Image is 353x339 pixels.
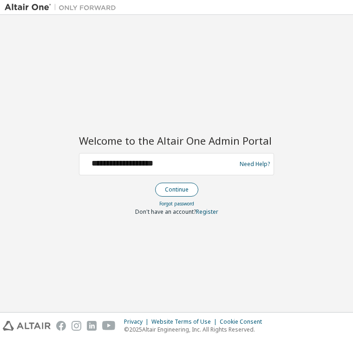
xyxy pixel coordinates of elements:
img: facebook.svg [56,321,66,331]
h2: Welcome to the Altair One Admin Portal [79,134,274,147]
a: Register [196,208,218,216]
div: Website Terms of Use [151,318,220,326]
div: Privacy [124,318,151,326]
span: Don't have an account? [135,208,196,216]
div: Cookie Consent [220,318,268,326]
img: altair_logo.svg [3,321,51,331]
button: Continue [155,183,198,197]
img: youtube.svg [102,321,116,331]
img: linkedin.svg [87,321,97,331]
img: Altair One [5,3,121,12]
a: Forgot password [159,200,194,207]
img: instagram.svg [72,321,81,331]
p: © 2025 Altair Engineering, Inc. All Rights Reserved. [124,326,268,333]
